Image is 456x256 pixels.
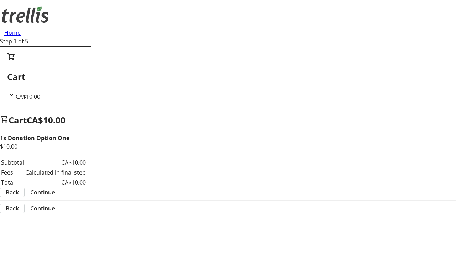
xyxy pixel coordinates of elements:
span: Cart [9,114,27,126]
span: CA$10.00 [16,93,40,101]
span: Continue [30,204,55,213]
span: Back [6,188,19,197]
div: CartCA$10.00 [7,53,449,101]
td: CA$10.00 [25,158,86,167]
span: Back [6,204,19,213]
button: Continue [25,204,61,213]
button: Continue [25,188,61,197]
td: CA$10.00 [25,178,86,187]
span: CA$10.00 [27,114,66,126]
td: Subtotal [1,158,24,167]
h2: Cart [7,70,449,83]
td: Fees [1,168,24,177]
td: Total [1,178,24,187]
span: Continue [30,188,55,197]
td: Calculated in final step [25,168,86,177]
